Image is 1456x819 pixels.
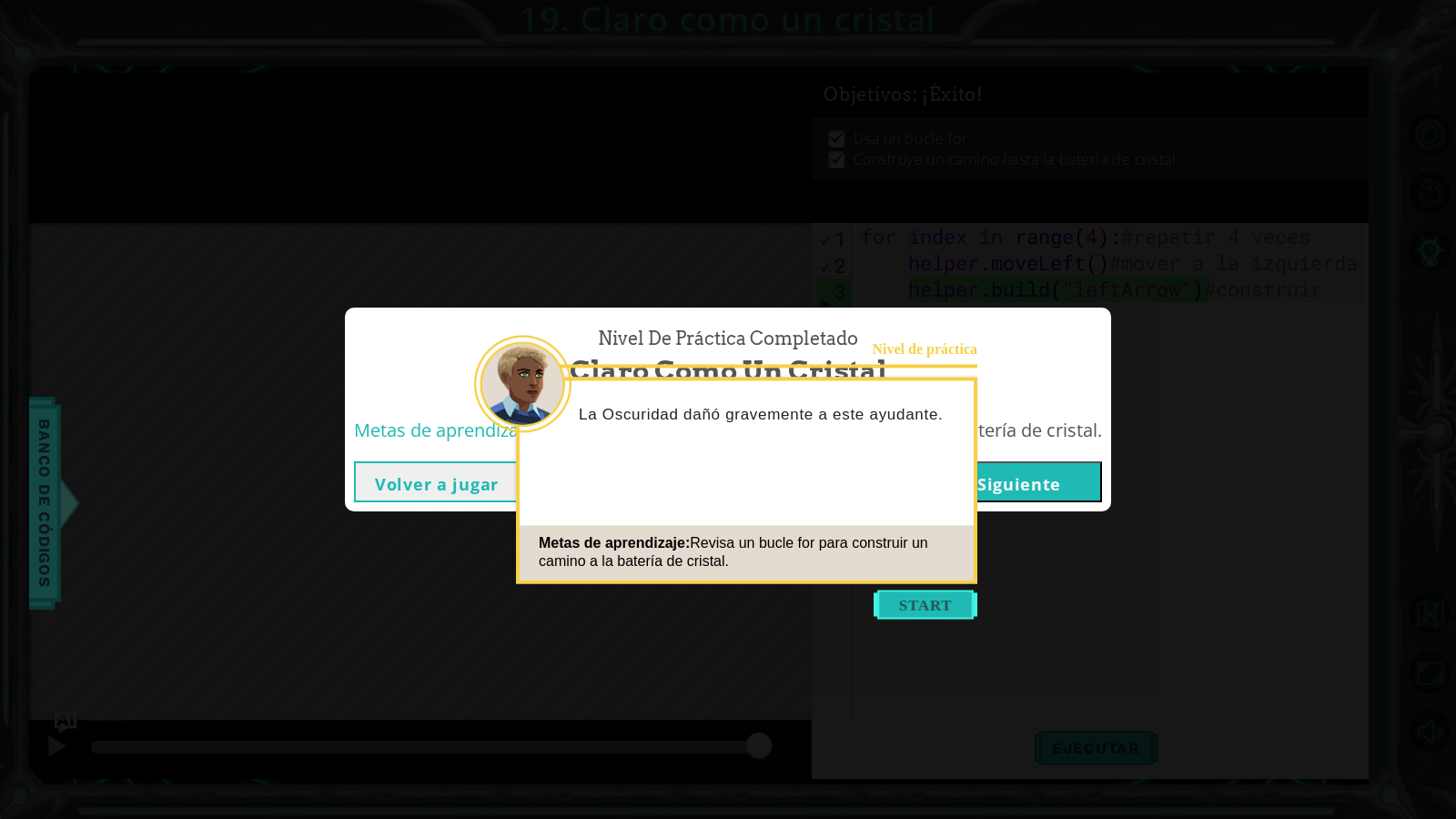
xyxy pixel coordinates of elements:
button: Start [874,590,977,619]
span: Revisa un bucle for para construir un camino a la batería de cristal. [539,535,928,569]
button: Volver a jugar [354,461,520,502]
span: Claro como un cristal [570,351,887,390]
p: La Oscuridad dañó gravemente a este ayudante. [579,405,961,425]
div: Nivel de práctica [862,339,977,359]
span: Metas de aprendizaje: [539,535,690,551]
span: Metas de aprendizaje: [354,418,538,442]
button: Siguiente [936,461,1102,502]
span: Nivel de práctica Completado [598,326,858,352]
